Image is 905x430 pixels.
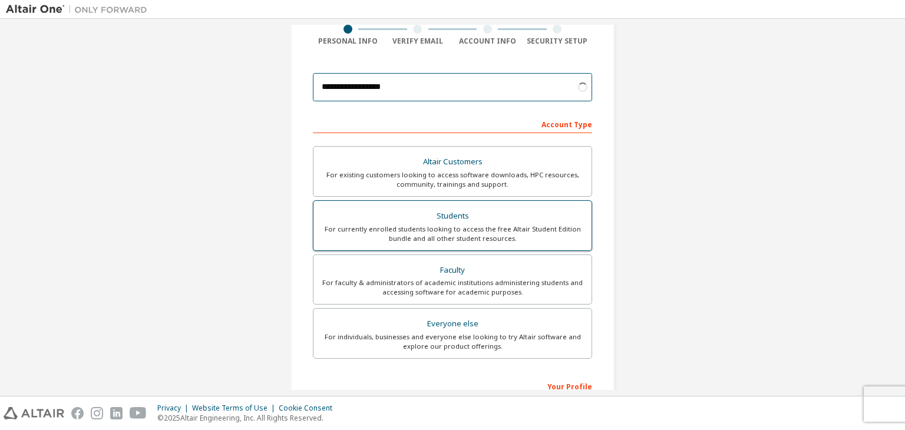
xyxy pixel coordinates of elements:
[321,262,584,279] div: Faculty
[321,332,584,351] div: For individuals, businesses and everyone else looking to try Altair software and explore our prod...
[321,154,584,170] div: Altair Customers
[130,407,147,419] img: youtube.svg
[383,37,453,46] div: Verify Email
[321,278,584,297] div: For faculty & administrators of academic institutions administering students and accessing softwa...
[313,37,383,46] div: Personal Info
[110,407,123,419] img: linkedin.svg
[91,407,103,419] img: instagram.svg
[6,4,153,15] img: Altair One
[321,316,584,332] div: Everyone else
[321,208,584,224] div: Students
[321,224,584,243] div: For currently enrolled students looking to access the free Altair Student Edition bundle and all ...
[71,407,84,419] img: facebook.svg
[4,407,64,419] img: altair_logo.svg
[157,403,192,413] div: Privacy
[523,37,593,46] div: Security Setup
[192,403,279,413] div: Website Terms of Use
[452,37,523,46] div: Account Info
[157,413,339,423] p: © 2025 Altair Engineering, Inc. All Rights Reserved.
[313,376,592,395] div: Your Profile
[313,114,592,133] div: Account Type
[321,170,584,189] div: For existing customers looking to access software downloads, HPC resources, community, trainings ...
[279,403,339,413] div: Cookie Consent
